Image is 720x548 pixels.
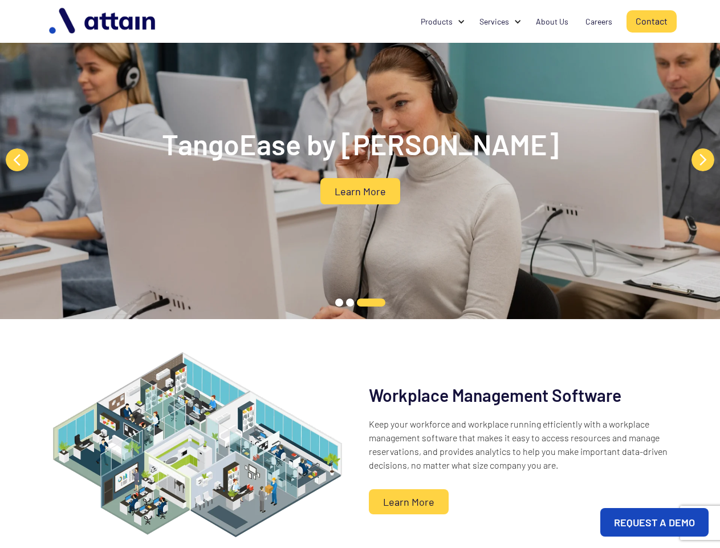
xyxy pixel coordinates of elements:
[412,11,471,33] div: Products
[132,127,588,161] h2: TangoEase by [PERSON_NAME]
[479,16,509,27] div: Services
[346,299,354,307] button: 2 of 3
[471,11,527,33] div: Services
[369,417,677,472] p: Keep your workforce and workplace running efficiently with a workplace management software that m...
[43,3,163,39] img: logo
[600,508,709,537] a: REQUEST A DEMO
[335,299,343,307] button: 1 of 3
[627,10,677,33] a: Contact
[577,11,621,33] a: Careers
[585,16,612,27] div: Careers
[691,148,714,171] button: Next
[421,16,453,27] div: Products
[536,16,568,27] div: About Us
[320,178,400,204] a: Learn More
[369,384,621,406] h2: Workplace Management Software
[527,11,577,33] a: About Us
[357,299,385,307] button: 3 of 3
[6,148,29,171] button: Previous
[369,489,449,514] a: Learn More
